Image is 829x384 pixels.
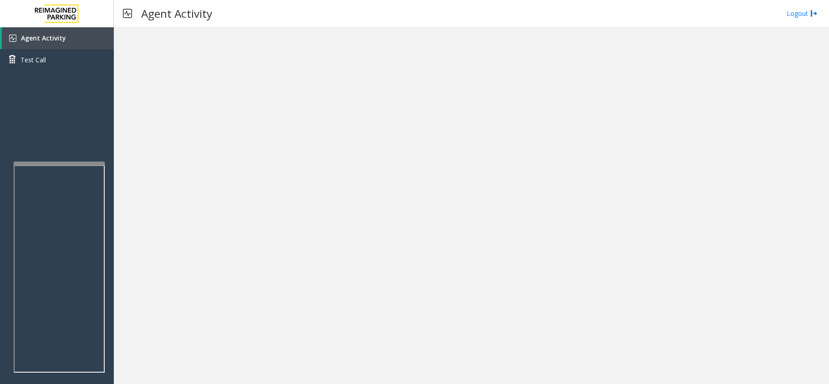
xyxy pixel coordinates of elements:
a: Logout [787,9,818,18]
img: 'icon' [9,35,16,42]
h3: Agent Activity [137,2,217,25]
span: Agent Activity [21,34,66,42]
span: Test Call [20,55,46,65]
img: pageIcon [123,2,132,25]
a: Agent Activity [2,27,114,49]
img: logout [810,9,818,18]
